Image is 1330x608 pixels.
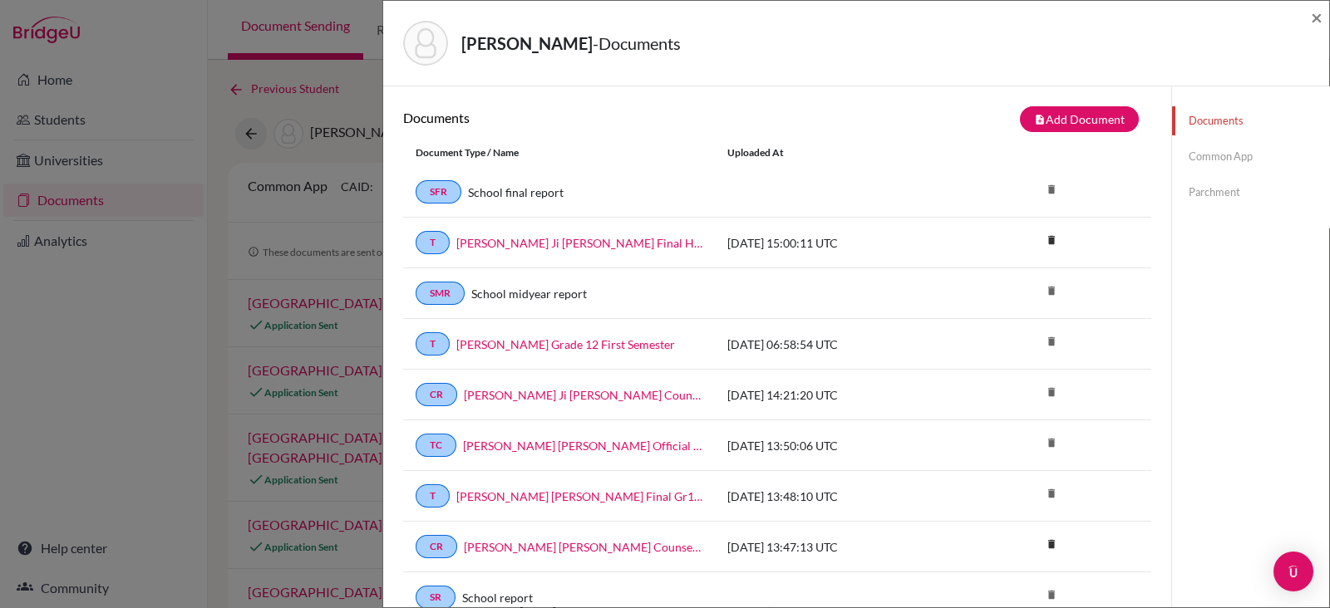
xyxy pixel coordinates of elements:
div: Uploaded at [715,145,964,160]
a: Parchment [1172,178,1329,207]
div: [DATE] 13:48:10 UTC [715,488,964,505]
i: delete [1039,481,1064,506]
i: delete [1039,430,1064,455]
a: SMR [416,282,465,305]
i: delete [1039,532,1064,557]
div: [DATE] 13:47:13 UTC [715,538,964,556]
i: delete [1039,582,1064,607]
a: T [416,332,450,355]
a: TC [416,434,456,457]
a: School final report [468,184,564,201]
span: - Documents [593,33,681,53]
a: Documents [1172,106,1329,135]
i: delete [1039,278,1064,303]
a: [PERSON_NAME] Ji [PERSON_NAME] Final High School Transcript of Records [456,234,702,252]
i: delete [1039,380,1064,405]
strong: [PERSON_NAME] [461,33,593,53]
span: × [1311,5,1323,29]
a: [PERSON_NAME] [PERSON_NAME] Final Gr11 Transcript of Recordss [456,488,702,505]
a: T [416,231,450,254]
i: delete [1039,329,1064,354]
a: CR [416,383,457,406]
i: delete [1039,228,1064,253]
button: note_addAdd Document [1020,106,1139,132]
button: Close [1311,7,1323,27]
i: note_add [1034,114,1046,125]
a: School midyear report [471,285,587,302]
div: Document Type / Name [403,145,715,160]
a: delete [1039,230,1064,253]
a: delete [1039,534,1064,557]
a: SFR [416,180,461,203]
a: School report [462,589,533,606]
a: CR [416,535,457,558]
a: [PERSON_NAME] Ji [PERSON_NAME] Counselor's Recommendation Letter [464,386,702,404]
a: T [416,484,450,507]
a: [PERSON_NAME] [PERSON_NAME] Counselor Recommendation Letter [464,538,702,556]
a: Common App [1172,142,1329,171]
div: [DATE] 06:58:54 UTC [715,336,964,353]
i: delete [1039,177,1064,202]
div: Open Intercom Messenger [1273,552,1313,591]
a: [PERSON_NAME] [PERSON_NAME] Official Gr12 Class Schedule [463,437,702,454]
div: [DATE] 13:50:06 UTC [715,437,964,454]
div: [DATE] 15:00:11 UTC [715,234,964,252]
h6: Documents [403,110,777,125]
a: [PERSON_NAME] Grade 12 First Semester [456,336,675,353]
div: [DATE] 14:21:20 UTC [715,386,964,404]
